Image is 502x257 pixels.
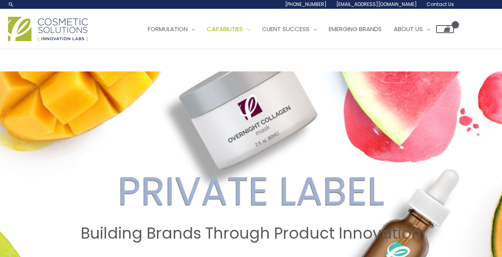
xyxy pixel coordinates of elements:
[8,1,14,8] a: Search icon link
[8,224,494,243] h2: Building Brands Through Product Innovation
[8,17,88,41] img: Cosmetic Solutions Logo
[323,17,388,41] a: Emerging Brands
[262,25,310,33] span: Client Success
[201,17,256,41] a: Capabilities
[394,25,423,33] span: About Us
[8,168,494,215] h2: PRIVATE LABEL
[136,17,454,41] nav: Site Navigation
[427,1,454,8] span: Contact Us
[207,25,243,33] span: Capabilities
[256,17,323,41] a: Client Success
[285,1,327,8] span: [PHONE_NUMBER]
[436,25,454,33] a: View Shopping Cart, empty
[329,25,382,33] span: Emerging Brands
[148,25,188,33] span: Formulation
[388,17,436,41] a: About Us
[142,17,201,41] a: Formulation
[336,1,417,8] span: [EMAIL_ADDRESS][DOMAIN_NAME]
